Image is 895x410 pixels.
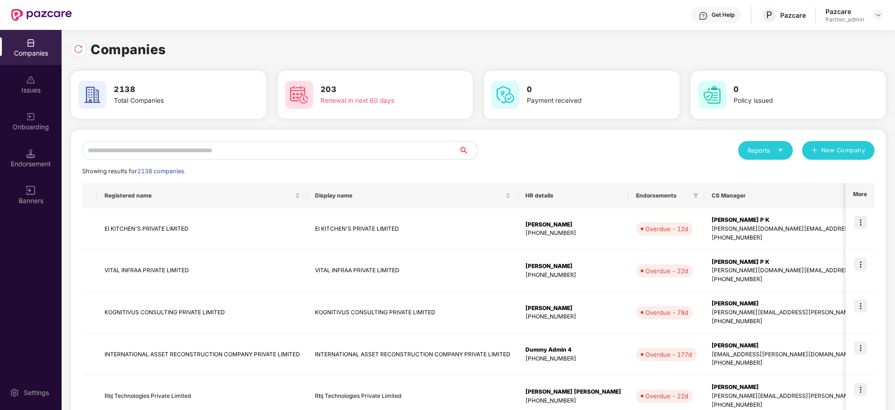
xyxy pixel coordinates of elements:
div: Renewal in next 60 days [321,96,438,106]
div: Settings [21,388,52,397]
th: Display name [308,183,518,208]
td: EI KITCHEN'S PRIVATE LIMITED [308,208,518,250]
div: Pazcare [825,7,864,16]
div: Total Companies [114,96,231,106]
div: Overdue - 12d [645,224,688,233]
div: [PHONE_NUMBER] [525,271,621,280]
div: Dummy Admin 4 [525,346,621,354]
img: New Pazcare Logo [11,9,72,21]
img: svg+xml;base64,PHN2ZyB4bWxucz0iaHR0cDovL3d3dy53My5vcmcvMjAwMC9zdmciIHdpZHRoPSI2MCIgaGVpZ2h0PSI2MC... [78,81,106,109]
h3: 2138 [114,84,231,96]
img: svg+xml;base64,PHN2ZyBpZD0iSGVscC0zMngzMiIgeG1sbnM9Imh0dHA6Ly93d3cudzMub3JnLzIwMDAvc3ZnIiB3aWR0aD... [699,11,708,21]
div: [PHONE_NUMBER] [525,229,621,238]
td: VITAL INFRAA PRIVATE LIMITED [308,250,518,292]
h3: 0 [734,84,851,96]
span: plus [811,147,818,155]
img: icon [854,341,867,354]
img: svg+xml;base64,PHN2ZyB4bWxucz0iaHR0cDovL3d3dy53My5vcmcvMjAwMC9zdmciIHdpZHRoPSI2MCIgaGVpZ2h0PSI2MC... [285,81,313,109]
div: [PERSON_NAME] [525,220,621,229]
td: EI KITCHEN'S PRIVATE LIMITED [97,208,308,250]
img: svg+xml;base64,PHN2ZyBpZD0iQ29tcGFuaWVzIiB4bWxucz0iaHR0cDovL3d3dy53My5vcmcvMjAwMC9zdmciIHdpZHRoPS... [26,38,35,48]
img: icon [854,258,867,271]
th: More [846,183,874,208]
span: Showing results for [82,168,186,175]
div: Reports [748,146,783,155]
div: [PERSON_NAME] [525,262,621,271]
span: Display name [315,192,503,199]
span: 2138 companies. [137,168,186,175]
span: filter [691,190,700,201]
div: [PHONE_NUMBER] [525,354,621,363]
div: Get Help [712,11,734,19]
div: Policy issued [734,96,851,106]
div: [PERSON_NAME] [PERSON_NAME] [525,388,621,396]
div: Partner_admin [825,16,864,23]
td: KOGNITIVUS CONSULTING PRIVATE LIMITED [97,292,308,334]
h3: 203 [321,84,438,96]
div: Pazcare [780,11,806,20]
span: Registered name [105,192,293,199]
img: icon [854,383,867,396]
img: svg+xml;base64,PHN2ZyB3aWR0aD0iMTYiIGhlaWdodD0iMTYiIHZpZXdCb3g9IjAgMCAxNiAxNiIgZmlsbD0ibm9uZSIgeG... [26,186,35,195]
div: Overdue - 22d [645,266,688,276]
img: svg+xml;base64,PHN2ZyB3aWR0aD0iMTQuNSIgaGVpZ2h0PSIxNC41IiB2aWV3Qm94PSIwIDAgMTYgMTYiIGZpbGw9Im5vbm... [26,149,35,158]
img: svg+xml;base64,PHN2ZyB4bWxucz0iaHR0cDovL3d3dy53My5vcmcvMjAwMC9zdmciIHdpZHRoPSI2MCIgaGVpZ2h0PSI2MC... [491,81,519,109]
div: Payment received [527,96,644,106]
span: filter [693,193,699,198]
img: icon [854,299,867,312]
div: Overdue - 22d [645,391,688,401]
h1: Companies [91,39,166,60]
th: HR details [518,183,629,208]
td: INTERNATIONAL ASSET RECONSTRUCTION COMPANY PRIVATE LIMITED [308,334,518,376]
td: KOGNITIVUS CONSULTING PRIVATE LIMITED [308,292,518,334]
td: INTERNATIONAL ASSET RECONSTRUCTION COMPANY PRIVATE LIMITED [97,334,308,376]
img: svg+xml;base64,PHN2ZyBpZD0iSXNzdWVzX2Rpc2FibGVkIiB4bWxucz0iaHR0cDovL3d3dy53My5vcmcvMjAwMC9zdmciIH... [26,75,35,85]
img: svg+xml;base64,PHN2ZyBpZD0iU2V0dGluZy0yMHgyMCIgeG1sbnM9Imh0dHA6Ly93d3cudzMub3JnLzIwMDAvc3ZnIiB3aW... [10,388,19,397]
span: search [458,147,477,154]
img: svg+xml;base64,PHN2ZyBpZD0iUmVsb2FkLTMyeDMyIiB4bWxucz0iaHR0cDovL3d3dy53My5vcmcvMjAwMC9zdmciIHdpZH... [74,44,83,54]
div: [PHONE_NUMBER] [525,312,621,321]
div: [PHONE_NUMBER] [525,396,621,405]
span: Endorsements [636,192,689,199]
span: CS Manager [712,192,893,199]
td: VITAL INFRAA PRIVATE LIMITED [97,250,308,292]
img: svg+xml;base64,PHN2ZyB4bWxucz0iaHR0cDovL3d3dy53My5vcmcvMjAwMC9zdmciIHdpZHRoPSI2MCIgaGVpZ2h0PSI2MC... [698,81,726,109]
span: caret-down [777,147,783,153]
h3: 0 [527,84,644,96]
div: [PERSON_NAME] [525,304,621,313]
th: Registered name [97,183,308,208]
img: icon [854,216,867,229]
div: Overdue - 177d [645,350,692,359]
img: svg+xml;base64,PHN2ZyB3aWR0aD0iMjAiIGhlaWdodD0iMjAiIHZpZXdCb3g9IjAgMCAyMCAyMCIgZmlsbD0ibm9uZSIgeG... [26,112,35,121]
img: svg+xml;base64,PHN2ZyBpZD0iRHJvcGRvd24tMzJ4MzIiIHhtbG5zPSJodHRwOi8vd3d3LnczLm9yZy8yMDAwL3N2ZyIgd2... [874,11,882,19]
button: plusNew Company [802,141,874,160]
div: Overdue - 78d [645,308,688,317]
span: New Company [821,146,866,155]
span: P [766,9,772,21]
button: search [458,141,478,160]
